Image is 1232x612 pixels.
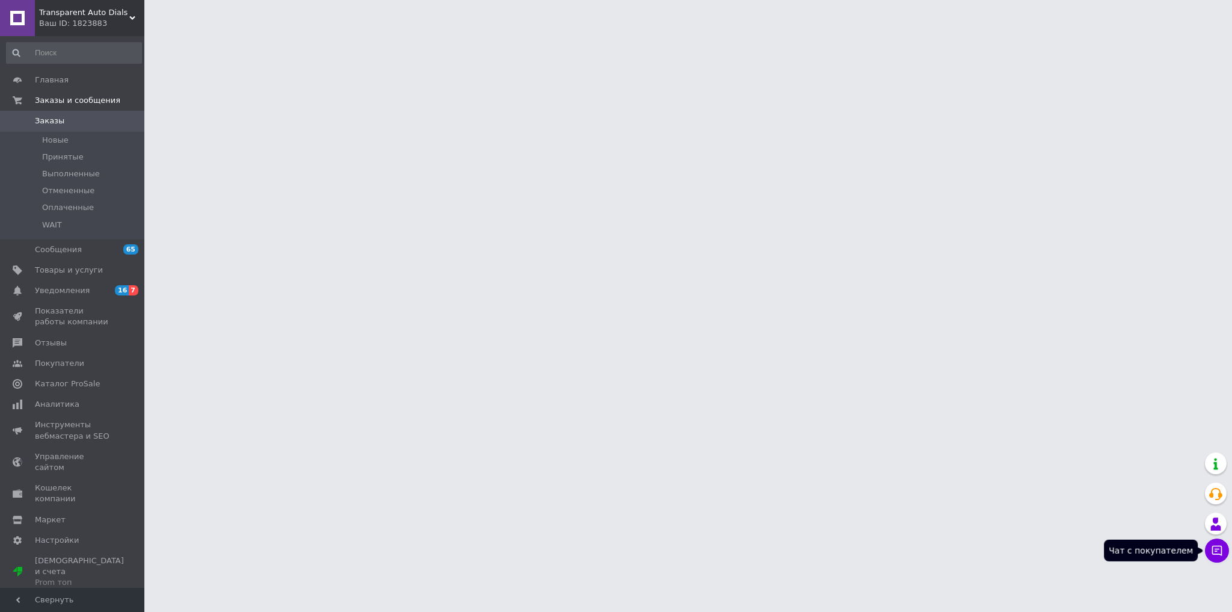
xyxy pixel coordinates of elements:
[42,202,94,213] span: Оплаченные
[35,451,111,473] span: Управление сайтом
[6,42,142,64] input: Поиск
[35,379,100,389] span: Каталог ProSale
[115,285,129,295] span: 16
[42,220,62,230] span: WAIT
[35,306,111,327] span: Показатели работы компании
[42,168,100,179] span: Выполненные
[35,338,67,348] span: Отзывы
[35,483,111,504] span: Кошелек компании
[39,18,144,29] div: Ваш ID: 1823883
[35,116,64,126] span: Заказы
[35,75,69,85] span: Главная
[35,419,111,441] span: Инструменты вебмастера и SEO
[123,244,138,255] span: 65
[35,515,66,525] span: Маркет
[1205,539,1229,563] button: Чат с покупателем
[129,285,138,295] span: 7
[35,244,82,255] span: Сообщения
[35,577,124,588] div: Prom топ
[42,152,84,162] span: Принятые
[35,358,84,369] span: Покупатели
[35,95,120,106] span: Заказы и сообщения
[42,185,94,196] span: Отмененные
[35,535,79,546] span: Настройки
[35,555,124,589] span: [DEMOGRAPHIC_DATA] и счета
[35,265,103,276] span: Товары и услуги
[39,7,129,18] span: Transparent Auto Dials
[1104,540,1198,561] div: Чат с покупателем
[35,399,79,410] span: Аналитика
[42,135,69,146] span: Новые
[35,285,90,296] span: Уведомления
